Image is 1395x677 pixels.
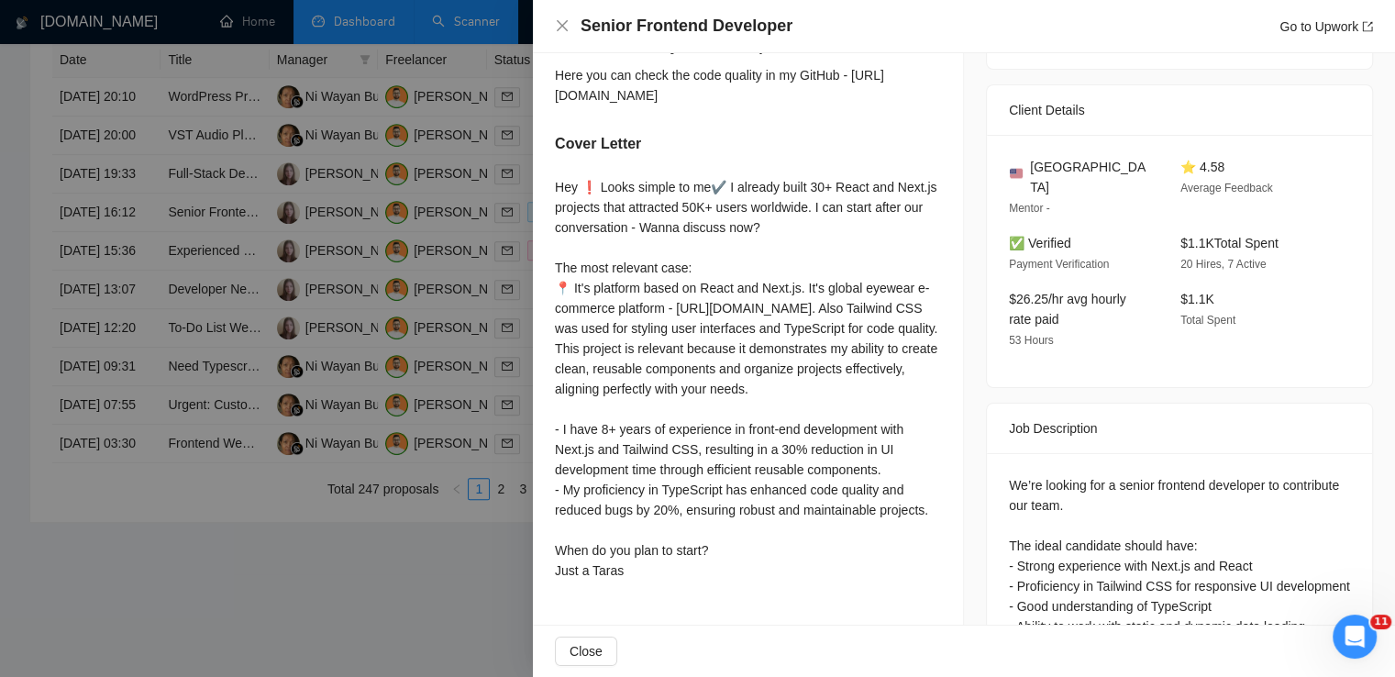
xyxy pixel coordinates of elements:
[1010,167,1023,180] img: 🇺🇸
[1180,160,1224,174] span: ⭐ 4.58
[555,133,641,155] h5: Cover Letter
[1009,85,1350,135] div: Client Details
[1009,404,1350,453] div: Job Description
[1180,314,1235,327] span: Total Spent
[1009,292,1126,327] span: $26.25/hr avg hourly rate paid
[555,177,941,581] div: Hey ❗️ Looks simple to me✔️ I already built 30+ React and Next.js projects that attracted 50K+ us...
[581,15,792,38] h4: Senior Frontend Developer
[1180,292,1214,306] span: $1.1K
[555,637,617,666] button: Close
[1370,615,1391,629] span: 11
[1180,182,1273,194] span: Average Feedback
[570,641,603,661] span: Close
[1279,19,1373,34] a: Go to Upworkexport
[1009,258,1109,271] span: Payment Verification
[1009,334,1054,347] span: 53 Hours
[1030,157,1151,197] span: [GEOGRAPHIC_DATA]
[1009,202,1050,215] span: Mentor -
[1362,21,1373,32] span: export
[555,18,570,33] span: close
[1180,258,1266,271] span: 20 Hires, 7 Active
[1333,615,1377,659] iframe: Intercom live chat
[1009,236,1071,250] span: ✅ Verified
[1180,236,1279,250] span: $1.1K Total Spent
[555,18,570,34] button: Close
[555,65,941,105] div: Here you can check the code quality in my GitHub - [URL][DOMAIN_NAME]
